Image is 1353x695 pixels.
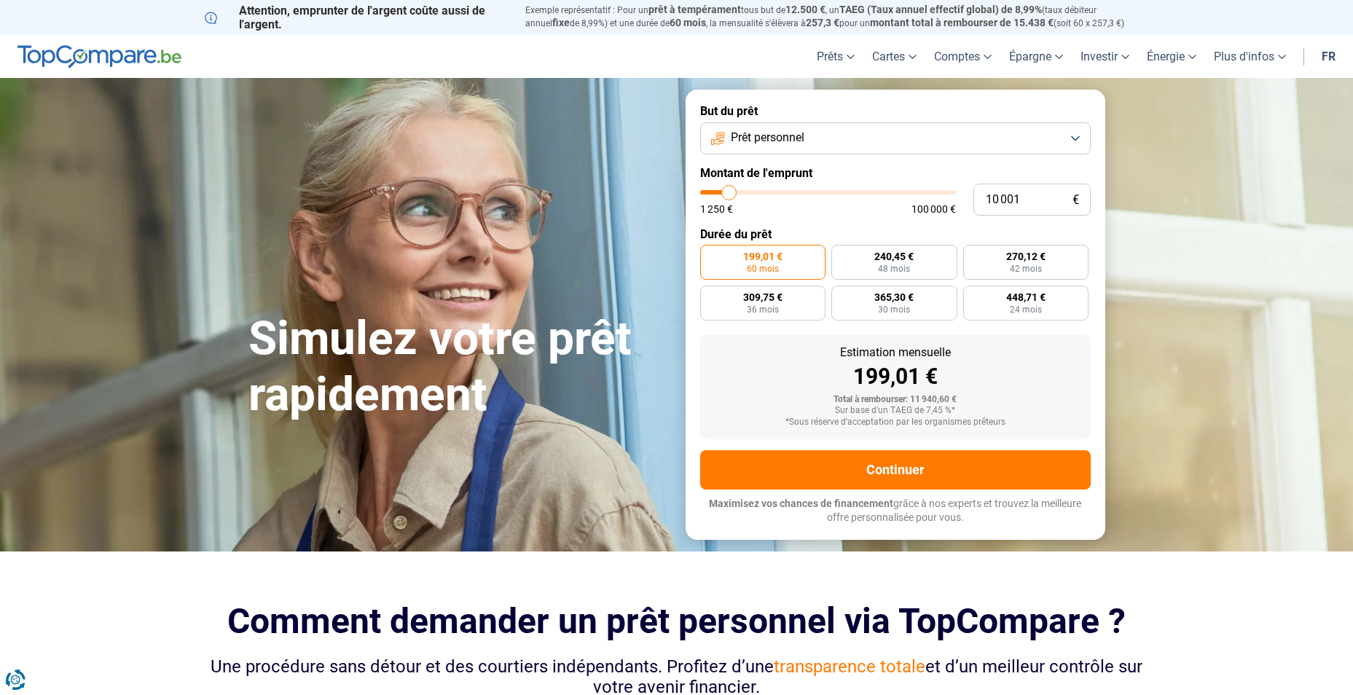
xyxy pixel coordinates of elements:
span: 100 000 € [911,204,956,214]
div: *Sous réserve d'acceptation par les organismes prêteurs [712,417,1079,428]
div: Estimation mensuelle [712,347,1079,358]
div: Total à rembourser: 11 940,60 € [712,395,1079,405]
h2: Comment demander un prêt personnel via TopCompare ? [205,601,1149,641]
span: € [1072,194,1079,206]
h1: Simulez votre prêt rapidement [248,311,668,423]
div: 199,01 € [712,366,1079,388]
span: 365,30 € [874,292,914,302]
p: Attention, emprunter de l'argent coûte aussi de l'argent. [205,4,508,31]
span: 60 mois [670,17,706,28]
span: 24 mois [1010,305,1042,314]
span: 1 250 € [700,204,733,214]
span: transparence totale [774,656,925,677]
button: Prêt personnel [700,122,1091,154]
span: fixe [552,17,570,28]
span: Prêt personnel [731,130,804,146]
span: 257,3 € [806,17,839,28]
a: Épargne [1000,35,1072,78]
a: Cartes [863,35,925,78]
button: Continuer [700,450,1091,490]
span: 448,71 € [1006,292,1046,302]
span: TAEG (Taux annuel effectif global) de 8,99% [839,4,1042,15]
p: Exemple représentatif : Pour un tous but de , un (taux débiteur annuel de 8,99%) et une durée de ... [525,4,1149,30]
span: prêt à tempérament [648,4,741,15]
label: Montant de l'emprunt [700,166,1091,180]
a: fr [1313,35,1344,78]
a: Investir [1072,35,1138,78]
a: Prêts [808,35,863,78]
span: 199,01 € [743,251,783,262]
span: 48 mois [878,264,910,273]
span: 240,45 € [874,251,914,262]
span: 12.500 € [785,4,825,15]
label: Durée du prêt [700,227,1091,241]
img: TopCompare [17,45,181,68]
p: grâce à nos experts et trouvez la meilleure offre personnalisée pour vous. [700,497,1091,525]
span: 309,75 € [743,292,783,302]
a: Comptes [925,35,1000,78]
label: But du prêt [700,104,1091,118]
span: 30 mois [878,305,910,314]
span: Maximisez vos chances de financement [709,498,893,509]
span: montant total à rembourser de 15.438 € [870,17,1054,28]
span: 270,12 € [1006,251,1046,262]
a: Plus d'infos [1205,35,1295,78]
span: 60 mois [747,264,779,273]
span: 42 mois [1010,264,1042,273]
div: Sur base d'un TAEG de 7,45 %* [712,406,1079,416]
a: Énergie [1138,35,1205,78]
span: 36 mois [747,305,779,314]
